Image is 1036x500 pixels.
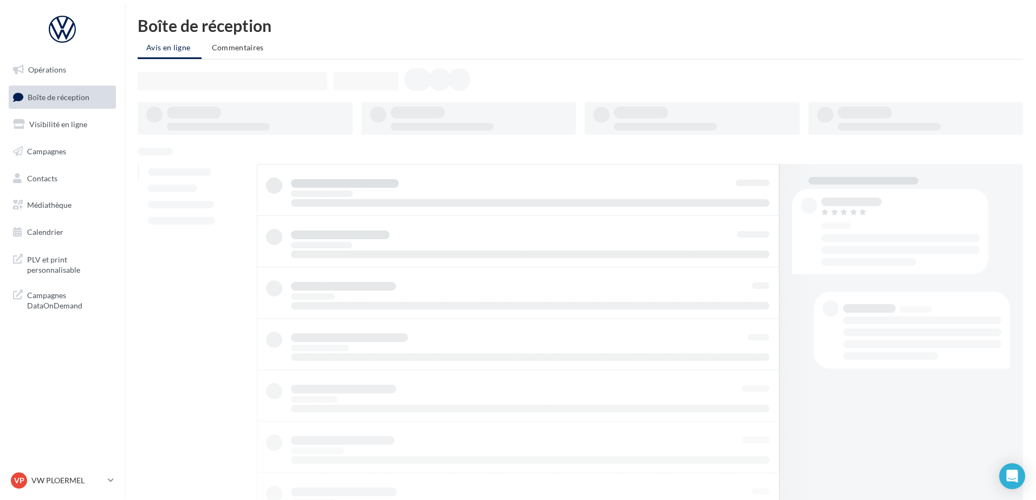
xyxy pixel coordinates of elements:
[7,284,118,315] a: Campagnes DataOnDemand
[999,463,1025,489] div: Open Intercom Messenger
[31,475,103,486] p: VW PLOERMEL
[7,140,118,163] a: Campagnes
[212,43,264,52] span: Commentaires
[7,58,118,81] a: Opérations
[7,248,118,280] a: PLV et print personnalisable
[14,475,24,486] span: VP
[27,147,66,156] span: Campagnes
[7,85,118,109] a: Boîte de réception
[7,113,118,136] a: Visibilité en ligne
[28,65,66,74] span: Opérations
[7,221,118,244] a: Calendrier
[27,173,57,182] span: Contacts
[27,200,72,209] span: Médiathèque
[28,92,89,101] span: Boîte de réception
[27,252,112,275] span: PLV et print personnalisable
[27,227,63,236] span: Calendrier
[7,194,118,216] a: Médiathèque
[138,17,1023,34] div: Boîte de réception
[27,288,112,311] span: Campagnes DataOnDemand
[9,470,116,491] a: VP VW PLOERMEL
[29,120,87,129] span: Visibilité en ligne
[7,167,118,190] a: Contacts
